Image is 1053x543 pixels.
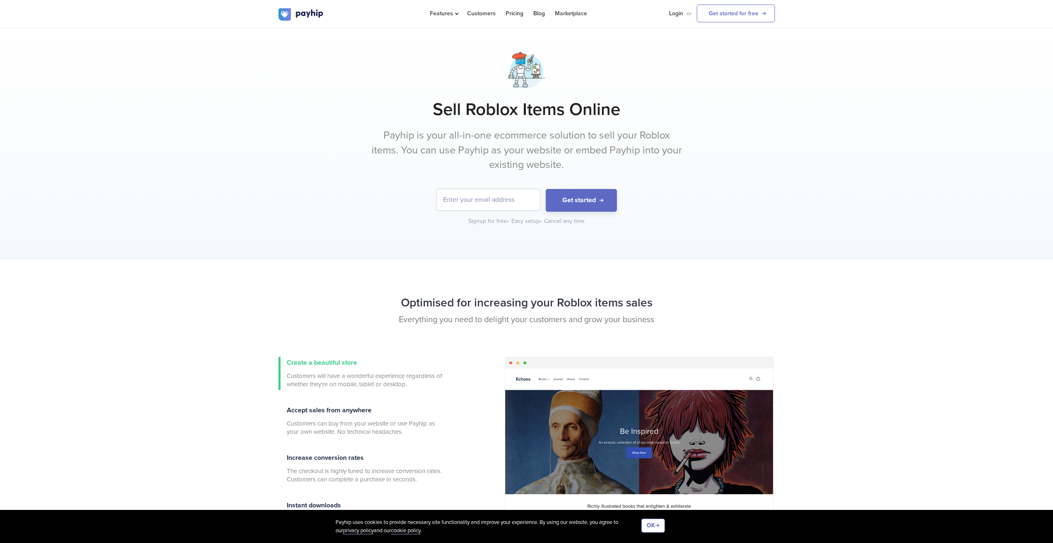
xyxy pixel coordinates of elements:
[287,467,444,483] span: The checkout is highly tuned to increase conversion rates. Customers can complete a purchase in s...
[278,314,775,326] p: Everything you need to delight your customers and grow your business
[278,99,775,120] h1: Sell Roblox Items Online
[391,527,420,534] a: cookie policy
[430,10,457,17] span: Features
[697,5,775,22] a: Get started for free
[278,8,324,21] img: logo.svg
[511,217,542,225] div: Easy setup
[287,419,444,436] span: Customers can buy from your website or use Payhip as your own website. No technical headaches.
[540,218,542,225] span: •
[287,372,444,388] span: Customers will have a wonderful experience regardless of whether they're on mobile, tablet or des...
[468,217,510,225] div: Signup for free
[287,454,364,462] span: Increase conversion rates
[343,527,374,534] a: privacy policy
[287,406,372,414] span: Accept sales from anywhere
[278,452,444,485] a: Increase conversion rates The checkout is highly tuned to increase conversion rates. Customers ca...
[278,292,775,314] h2: Optimised for increasing your Roblox items sales
[278,500,444,533] a: Instant downloads Customers will be able to instantly download the files after purchase. Download...
[544,217,585,225] div: Cancel any time
[641,519,665,533] button: OK
[278,404,444,438] a: Accept sales from anywhere Customers can buy from your website or use Payhip as your own website....
[546,189,617,212] button: Get started
[437,189,540,211] input: Enter your email address
[287,359,357,367] span: Create a beautiful store
[507,218,509,225] span: •
[372,128,682,172] p: Payhip is your all-in-one ecommerce solution to sell your Roblox items. You can use Payhip as you...
[278,357,444,390] a: Create a beautiful store Customers will have a wonderful experience regardless of whether they're...
[287,501,341,510] span: Instant downloads
[336,519,641,535] div: Payhip uses cookies to provide necessary site functionality and improve your experience. By using...
[506,49,547,91] img: artist-robot-3-8hkzk2sf5n3ipdxg3tnln.png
